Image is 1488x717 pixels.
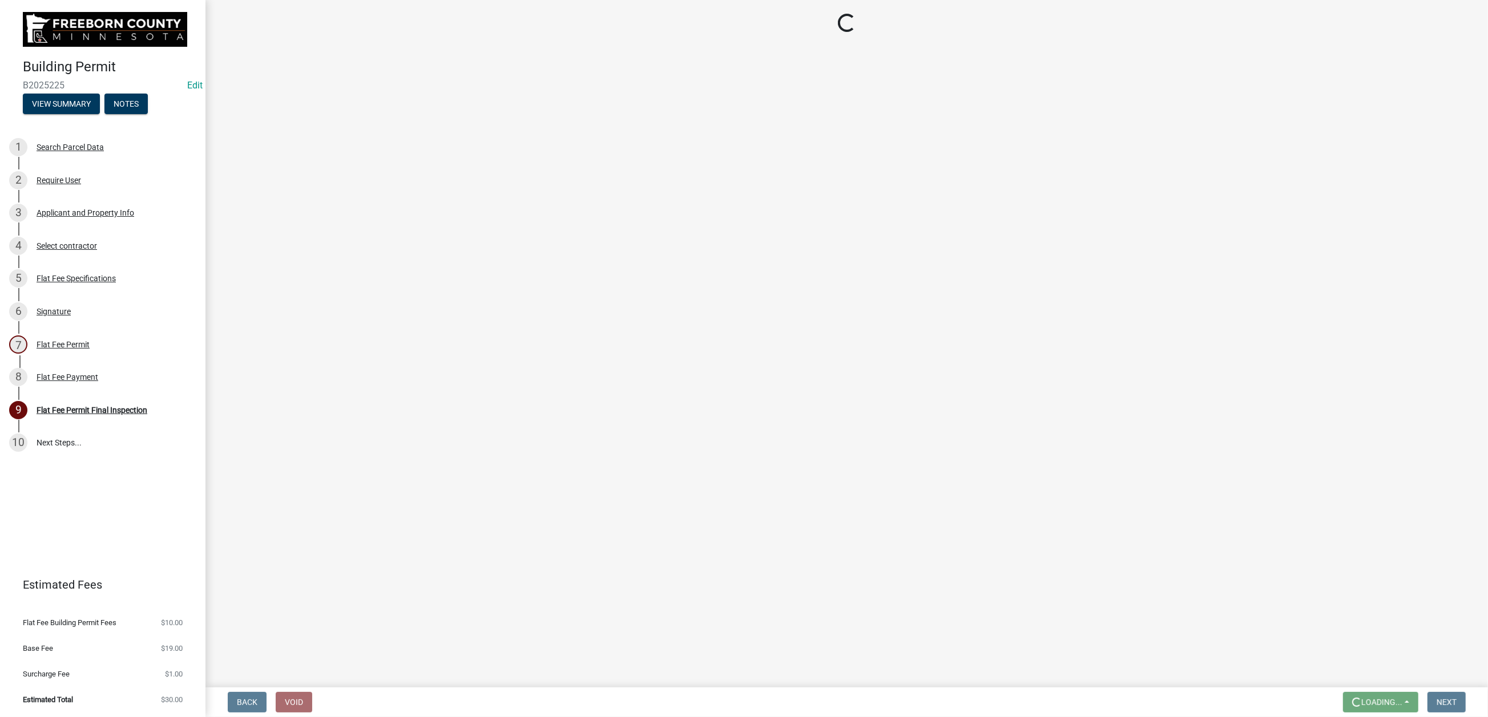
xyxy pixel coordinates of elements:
[276,692,312,712] button: Void
[37,406,147,414] div: Flat Fee Permit Final Inspection
[23,12,187,47] img: Freeborn County, Minnesota
[9,368,27,386] div: 8
[9,171,27,189] div: 2
[37,274,116,282] div: Flat Fee Specifications
[9,138,27,156] div: 1
[9,573,187,596] a: Estimated Fees
[9,269,27,287] div: 5
[37,373,98,381] div: Flat Fee Payment
[37,341,90,349] div: Flat Fee Permit
[37,176,81,184] div: Require User
[37,307,71,315] div: Signature
[9,401,27,419] div: 9
[37,209,134,217] div: Applicant and Property Info
[1427,692,1466,712] button: Next
[23,645,53,652] span: Base Fee
[161,619,183,626] span: $10.00
[37,143,104,151] div: Search Parcel Data
[9,204,27,222] div: 3
[23,696,73,703] span: Estimated Total
[1343,692,1418,712] button: Loading...
[23,100,100,109] wm-modal-confirm: Summary
[23,670,70,678] span: Surcharge Fee
[23,59,196,75] h4: Building Permit
[9,302,27,321] div: 6
[9,335,27,354] div: 7
[23,94,100,114] button: View Summary
[9,237,27,255] div: 4
[23,619,116,626] span: Flat Fee Building Permit Fees
[228,692,267,712] button: Back
[161,645,183,652] span: $19.00
[1437,698,1457,707] span: Next
[237,698,257,707] span: Back
[104,100,148,109] wm-modal-confirm: Notes
[104,94,148,114] button: Notes
[187,80,203,91] a: Edit
[1361,698,1402,707] span: Loading...
[37,242,97,250] div: Select contractor
[187,80,203,91] wm-modal-confirm: Edit Application Number
[165,670,183,678] span: $1.00
[23,80,183,91] span: B2025225
[9,434,27,452] div: 10
[161,696,183,703] span: $30.00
